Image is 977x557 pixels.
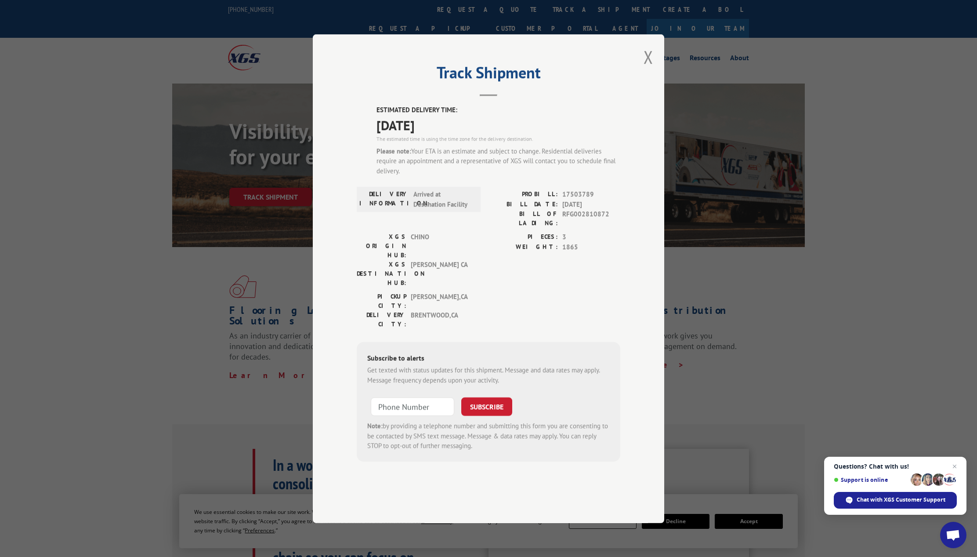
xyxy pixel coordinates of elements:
span: Support is online [834,477,908,483]
span: 1865 [562,242,620,252]
button: SUBSCRIBE [461,397,512,416]
div: Subscribe to alerts [367,353,610,365]
div: Your ETA is an estimate and subject to change. Residential deliveries require an appointment and ... [376,146,620,176]
label: PROBILL: [488,189,558,200]
span: [PERSON_NAME] , CA [411,292,470,310]
span: RFG002810872 [562,209,620,228]
strong: Please note: [376,146,411,155]
span: 17503789 [562,189,620,200]
label: ESTIMATED DELIVERY TIME: [376,105,620,115]
span: Questions? Chat with us! [834,463,957,470]
div: Get texted with status updates for this shipment. Message and data rates may apply. Message frequ... [367,365,610,385]
span: [DATE] [562,199,620,209]
span: [PERSON_NAME] CA [411,260,470,288]
label: DELIVERY CITY: [357,310,406,329]
span: [DATE] [376,115,620,135]
div: by providing a telephone number and submitting this form you are consenting to be contacted by SM... [367,421,610,451]
span: Close chat [949,461,960,472]
label: PIECES: [488,232,558,242]
div: Open chat [940,522,966,548]
label: DELIVERY INFORMATION: [359,189,409,209]
input: Phone Number [371,397,454,416]
label: PICKUP CITY: [357,292,406,310]
h2: Track Shipment [357,66,620,83]
label: XGS ORIGIN HUB: [357,232,406,260]
label: BILL OF LADING: [488,209,558,228]
label: BILL DATE: [488,199,558,209]
label: XGS DESTINATION HUB: [357,260,406,288]
span: CHINO [411,232,470,260]
span: Chat with XGS Customer Support [857,496,945,504]
strong: Note: [367,422,383,430]
span: 3 [562,232,620,242]
span: Arrived at Destination Facility [413,189,473,209]
button: Close modal [644,45,653,69]
label: WEIGHT: [488,242,558,252]
div: The estimated time is using the time zone for the delivery destination. [376,135,620,142]
div: Chat with XGS Customer Support [834,492,957,509]
span: BRENTWOOD , CA [411,310,470,329]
